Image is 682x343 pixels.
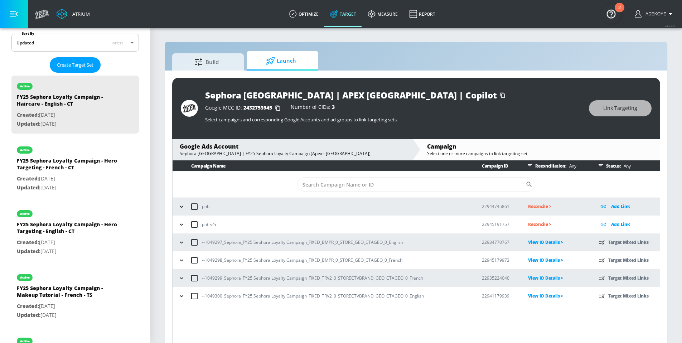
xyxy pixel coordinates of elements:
[618,8,621,17] div: 2
[50,57,101,73] button: Create Target Set
[17,111,117,120] p: [DATE]
[595,160,660,171] div: Status:
[608,292,649,300] p: Target Mixed Links
[643,11,666,16] span: login as: adekoye.oladapo@zefr.com
[599,202,660,211] div: Add Link
[11,203,139,261] div: activeFY25 Sephora Loyalty Campaign - Hero Targeting - English - CTCreated:[DATE]Updated:[DATE]
[173,160,470,171] th: Campaign Name
[205,89,497,101] div: Sephora [GEOGRAPHIC_DATA] | APEX [GEOGRAPHIC_DATA] | Copilot
[528,202,587,211] p: Reconcile >
[11,267,139,325] div: activeFY25 Sephora Loyalty Campaign - Makeup Tutorial - French - TSCreated:[DATE]Updated:[DATE]
[20,276,30,279] div: active
[17,303,39,309] span: Created:
[205,105,284,112] div: Google MCC ID:
[17,175,39,182] span: Created:
[528,274,587,282] p: View IO Details >
[180,142,405,150] div: Google Ads Account
[324,1,362,27] a: Target
[608,238,649,246] p: Target Mixed Links
[20,84,30,88] div: active
[202,203,209,210] p: phb
[16,40,34,46] div: Updated
[173,139,412,160] div: Google Ads AccountSephora [GEOGRAPHIC_DATA] | FY25 Sephora Loyalty Campaign (Apex - [GEOGRAPHIC_D...
[20,31,36,36] label: Sort By
[482,292,517,300] p: 22941179939
[180,150,405,156] div: Sephora [GEOGRAPHIC_DATA] | FY25 Sephora Loyalty Campaign (Apex - [GEOGRAPHIC_DATA])
[17,311,40,318] span: Updated:
[17,174,117,183] p: [DATE]
[17,221,117,238] div: FY25 Sephora Loyalty Campaign - Hero Targeting - English - CT
[17,183,117,192] p: [DATE]
[599,220,660,228] div: Add Link
[566,162,576,170] p: Any
[17,302,117,311] p: [DATE]
[17,311,117,320] p: [DATE]
[11,76,139,134] div: activeFY25 Sephora Loyalty Campaign - Haircare - English - CTCreated:[DATE]Updated:[DATE]
[635,10,675,18] button: Adekoye
[297,177,526,192] input: Search Campaign Name or ID
[482,274,517,282] p: 22935224040
[528,220,587,228] p: Reconcile >
[205,116,582,123] p: Select campaigns and corresponding Google Accounts and ad-groups to link targeting sets.
[11,139,139,197] div: activeFY25 Sephora Loyalty Campaign - Hero Targeting - French - CTCreated:[DATE]Updated:[DATE]
[528,238,587,246] p: View IO Details >
[427,150,653,156] div: Select one or more campaigns to link targeting set.
[17,248,40,255] span: Updated:
[17,120,117,129] p: [DATE]
[332,103,335,110] span: 3
[524,160,587,171] div: Reconciliation:
[17,285,117,302] div: FY25 Sephora Loyalty Campaign - Makeup Tutorial - French - TS
[57,61,93,69] span: Create Target Set
[57,9,90,19] a: Atrium
[482,238,517,246] p: 22934770767
[202,256,402,264] p: --1049298_Sephora_FY25 Sephora Loyalty Campaign_FIXED_BMPR_0_STORE_GEO_CTAGEO_0_French
[202,274,423,282] p: --1049299_Sephora_FY25 Sephora Loyalty Campaign_FIXED_TRV2_0_STORECTVBRAND_GEO_CTAGEO_0_French
[403,1,441,27] a: Report
[202,292,424,300] p: --1049300_Sephora_FY25 Sephora Loyalty Campaign_FIXED_TRV2_0_STORECTVBRAND_GEO_CTAGEO_0_English
[482,203,517,210] p: 22944745861
[601,4,621,24] button: Open Resource Center, 2 new notifications
[470,160,517,171] th: Campaign ID
[482,256,517,264] p: 22945179973
[17,238,117,247] p: [DATE]
[20,148,30,152] div: active
[17,120,40,127] span: Updated:
[243,104,272,111] span: 2432753945
[111,40,123,46] span: latest
[665,24,675,28] span: v 4.28.0
[621,162,631,170] p: Any
[17,239,39,246] span: Created:
[17,111,39,118] span: Created:
[254,52,308,69] span: Launch
[17,93,117,111] div: FY25 Sephora Loyalty Campaign - Haircare - English - CT
[608,274,649,282] p: Target Mixed Links
[528,256,587,264] p: View IO Details >
[297,177,535,192] div: Search CID Name or Number
[17,184,40,191] span: Updated:
[611,202,630,211] p: Add Link
[283,1,324,27] a: optimize
[482,221,517,228] p: 22945191757
[528,292,587,300] p: View IO Details >
[69,11,90,17] div: Atrium
[179,53,234,71] span: Build
[427,142,653,150] div: Campaign
[291,105,335,112] div: Number of CIDs:
[202,221,217,228] p: phtrv4r
[362,1,403,27] a: measure
[20,339,30,343] div: active
[20,212,30,216] div: active
[611,220,630,228] p: Add Link
[17,157,117,174] div: FY25 Sephora Loyalty Campaign - Hero Targeting - French - CT
[202,238,403,246] p: --1049297_Sephora_FY25 Sephora Loyalty Campaign_FIXED_BMPR_0_STORE_GEO_CTAGEO_0_English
